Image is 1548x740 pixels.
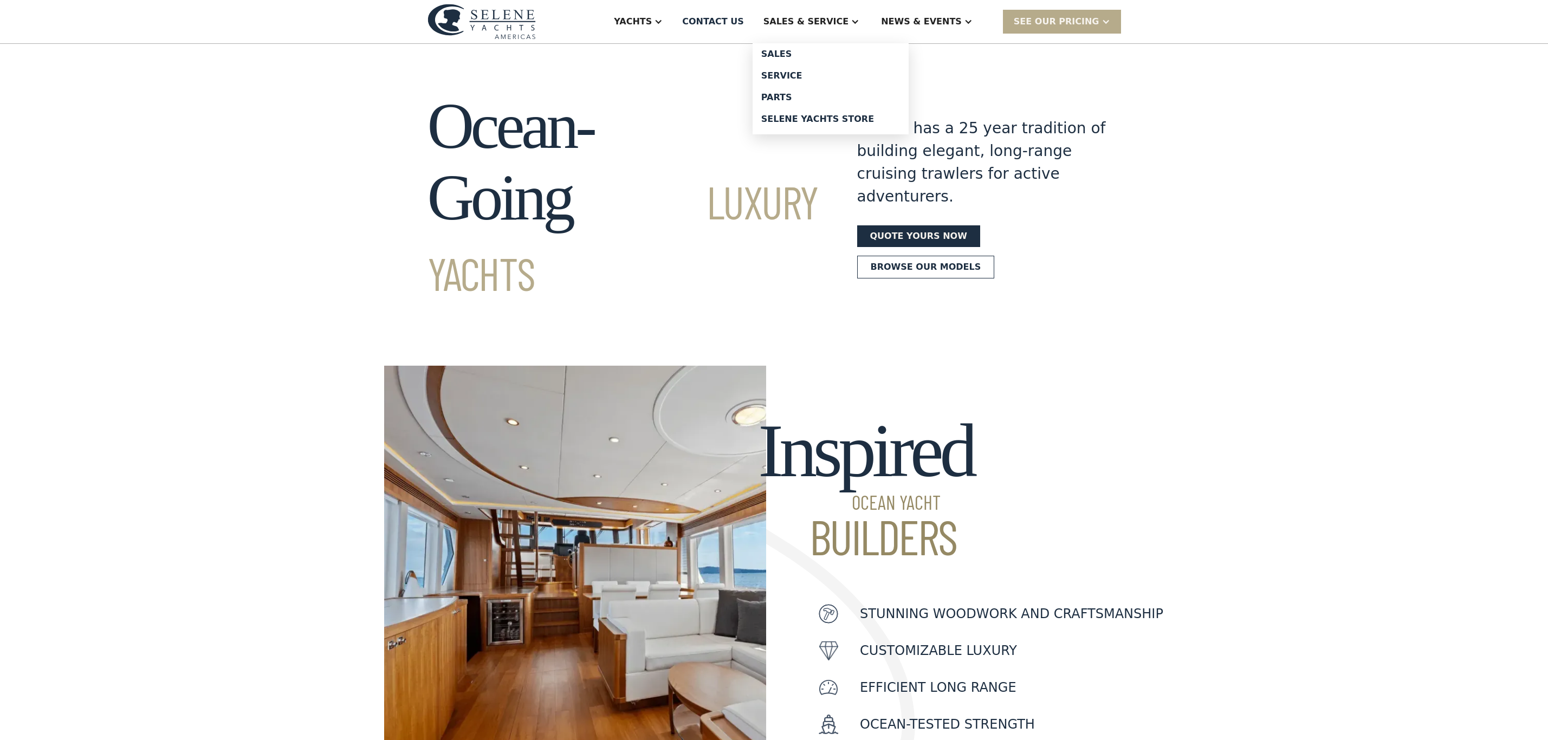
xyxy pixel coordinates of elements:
h2: Inspired [758,409,973,561]
a: Parts [753,87,909,108]
div: SEE Our Pricing [1003,10,1121,33]
div: Selene has a 25 year tradition of building elegant, long-range cruising trawlers for active adven... [857,117,1106,208]
p: customizable luxury [860,641,1017,660]
div: Sales [761,50,900,59]
img: icon [819,641,838,660]
a: Sales [753,43,909,65]
p: Ocean-Tested Strength [860,715,1035,734]
a: Quote yours now [857,225,980,247]
nav: Sales & Service [753,43,909,134]
img: logo [428,4,536,39]
p: Stunning woodwork and craftsmanship [860,604,1163,624]
div: Service [761,72,900,80]
h1: Ocean-Going [428,90,818,305]
a: Selene Yachts Store [753,108,909,130]
div: Contact US [682,15,744,28]
p: Efficient Long Range [860,678,1016,697]
div: Sales & Service [763,15,849,28]
div: Parts [761,93,900,102]
a: Service [753,65,909,87]
span: Luxury Yachts [428,174,818,300]
div: Yachts [614,15,652,28]
span: Ocean Yacht [758,492,973,512]
div: SEE Our Pricing [1014,15,1099,28]
div: Selene Yachts Store [761,115,900,124]
a: Browse our models [857,256,995,278]
div: News & EVENTS [881,15,962,28]
span: Builders [758,512,973,561]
